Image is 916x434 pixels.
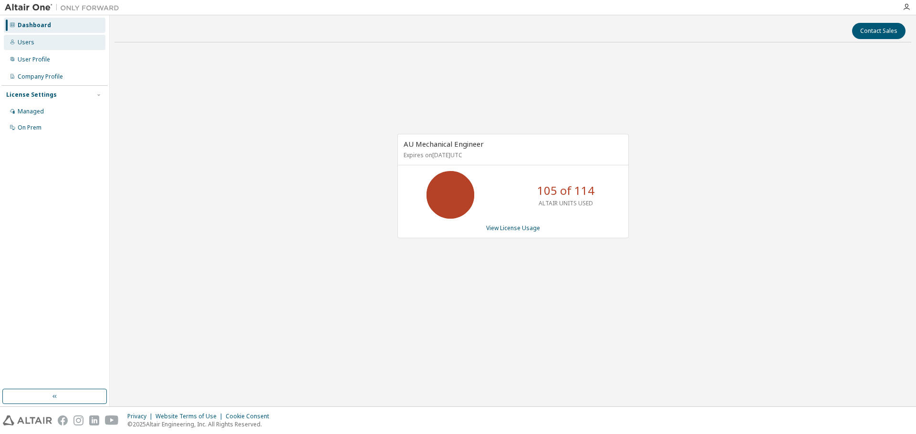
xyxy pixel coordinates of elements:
div: Website Terms of Use [156,413,226,420]
div: Users [18,39,34,46]
img: Altair One [5,3,124,12]
img: altair_logo.svg [3,415,52,425]
span: AU Mechanical Engineer [404,139,484,149]
p: 105 of 114 [537,182,594,199]
button: Contact Sales [852,23,906,39]
img: facebook.svg [58,415,68,425]
p: Expires on [DATE] UTC [404,151,620,159]
div: Privacy [127,413,156,420]
div: License Settings [6,91,57,99]
div: User Profile [18,56,50,63]
a: View License Usage [486,224,540,232]
div: On Prem [18,124,42,131]
div: Cookie Consent [226,413,275,420]
div: Dashboard [18,21,51,29]
p: ALTAIR UNITS USED [539,199,593,207]
img: linkedin.svg [89,415,99,425]
img: instagram.svg [73,415,83,425]
img: youtube.svg [105,415,119,425]
p: © 2025 Altair Engineering, Inc. All Rights Reserved. [127,420,275,428]
div: Company Profile [18,73,63,81]
div: Managed [18,108,44,115]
